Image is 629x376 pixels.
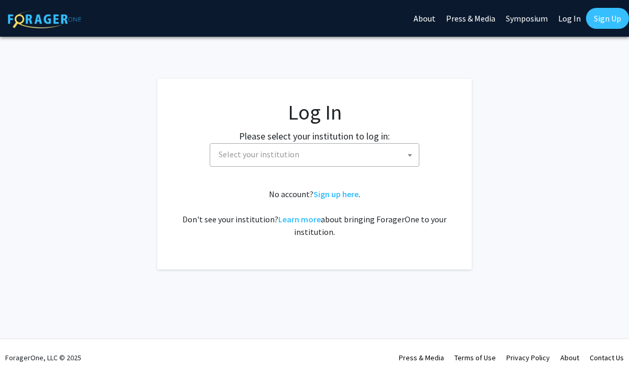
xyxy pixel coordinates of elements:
[454,353,496,362] a: Terms of Use
[586,8,629,29] a: Sign Up
[313,189,359,199] a: Sign up here
[219,149,299,159] span: Select your institution
[506,353,550,362] a: Privacy Policy
[278,214,321,224] a: Learn more about bringing ForagerOne to your institution
[5,339,81,376] div: ForagerOne, LLC © 2025
[590,353,624,362] a: Contact Us
[8,10,81,28] img: ForagerOne Logo
[214,144,419,165] span: Select your institution
[239,129,390,143] label: Please select your institution to log in:
[399,353,444,362] a: Press & Media
[178,188,451,238] div: No account? . Don't see your institution? about bringing ForagerOne to your institution.
[178,100,451,125] h1: Log In
[560,353,579,362] a: About
[210,143,419,167] span: Select your institution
